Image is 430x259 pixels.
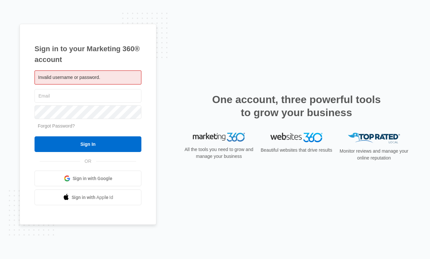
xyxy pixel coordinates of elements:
p: Beautiful websites that drive results [260,147,333,154]
h1: Sign in to your Marketing 360® account [35,43,141,65]
p: Monitor reviews and manage your online reputation [337,148,410,161]
img: Websites 360 [270,133,322,142]
img: Top Rated Local [348,133,400,144]
span: Sign in with Google [73,175,112,182]
h2: One account, three powerful tools to grow your business [210,93,383,119]
img: Marketing 360 [193,133,245,142]
a: Sign in with Google [35,171,141,186]
span: Sign in with Apple Id [72,194,113,201]
input: Email [35,89,141,103]
span: Invalid username or password. [38,75,100,80]
p: All the tools you need to grow and manage your business [182,146,255,160]
input: Sign In [35,136,141,152]
a: Forgot Password? [38,123,75,129]
span: OR [80,158,96,165]
a: Sign in with Apple Id [35,190,141,205]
